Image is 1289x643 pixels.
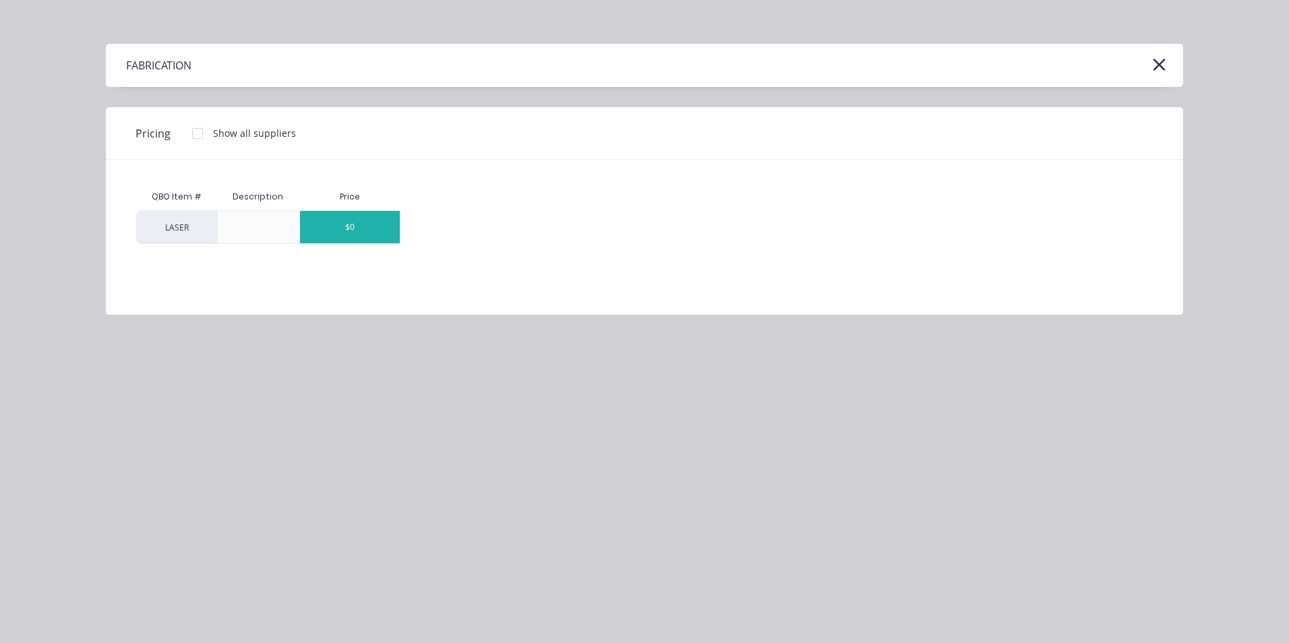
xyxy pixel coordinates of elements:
[300,211,400,243] div: $0
[299,183,400,210] div: Price
[213,126,296,140] div: Show all suppliers
[126,57,191,73] div: FABRICATION
[136,210,217,244] div: LASER
[136,125,171,142] span: Pricing
[222,180,294,214] div: Description
[136,183,217,210] div: QBO Item #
